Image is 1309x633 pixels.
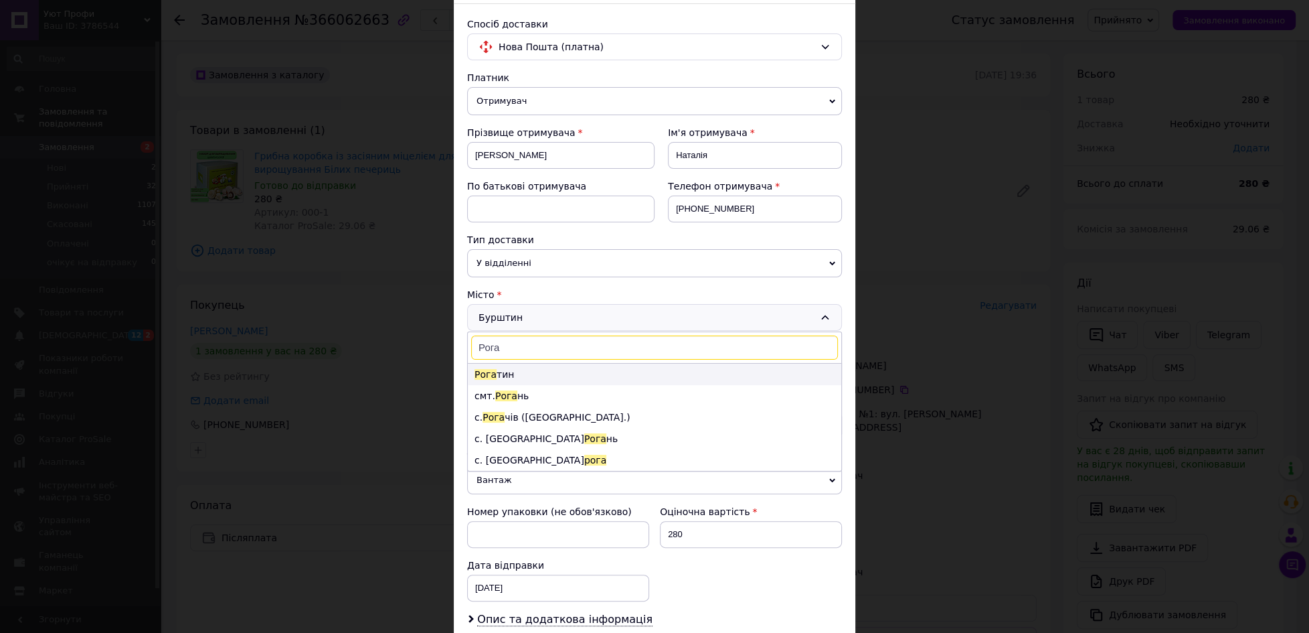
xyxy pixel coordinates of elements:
span: Прізвище отримувача [467,127,576,138]
div: Дата відправки [467,559,649,572]
span: Рога [495,391,517,401]
span: Ім'я отримувача [668,127,748,138]
li: с. чів ([GEOGRAPHIC_DATA].) [468,407,841,428]
span: Вантаж [467,466,842,494]
li: с. [GEOGRAPHIC_DATA] [468,449,841,471]
div: Місто [467,288,842,301]
span: Тип доставки [467,234,534,245]
div: Номер упаковки (не обов'язково) [467,505,649,518]
input: +380 [668,196,842,222]
li: тин [468,364,841,385]
div: Оціночна вартість [660,505,842,518]
span: Отримувач [467,87,842,115]
span: Рога [474,369,497,380]
li: с. [GEOGRAPHIC_DATA] нь [468,428,841,449]
input: Знайти [471,336,838,360]
span: У відділенні [467,249,842,277]
div: Спосіб доставки [467,17,842,31]
span: По батькові отримувача [467,181,586,192]
span: Нова Пошта (платна) [499,40,814,54]
div: Бурштин [467,304,842,331]
span: рога [584,455,606,466]
span: Рога [584,433,606,444]
span: Рога [483,412,505,423]
span: Телефон отримувача [668,181,772,192]
li: смт. нь [468,385,841,407]
span: Опис та додаткова інформація [477,613,652,626]
span: Платник [467,72,509,83]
